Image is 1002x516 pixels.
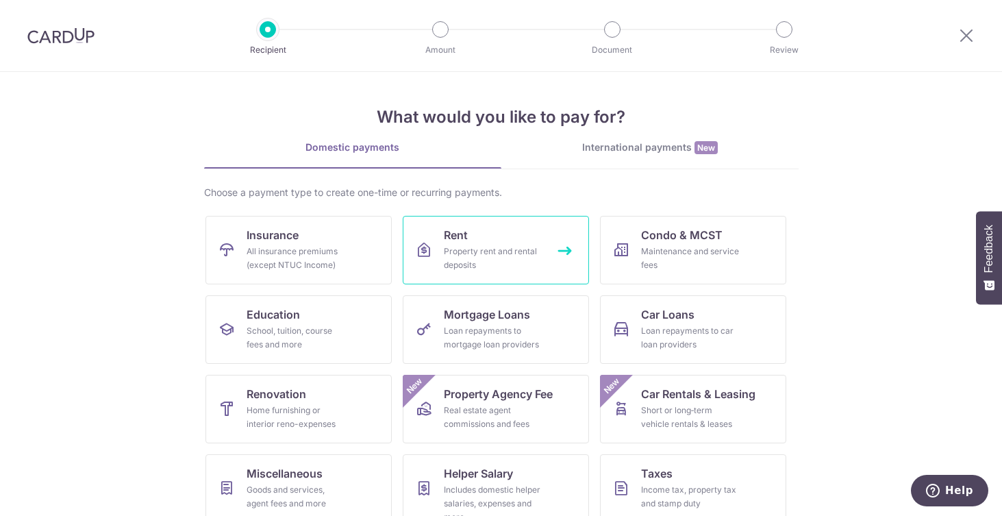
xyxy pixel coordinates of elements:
[247,306,300,323] span: Education
[204,140,501,154] div: Domestic payments
[247,245,345,272] div: All insurance premiums (except NTUC Income)
[205,375,392,443] a: RenovationHome furnishing or interior reno-expenses
[641,324,740,352] div: Loan repayments to car loan providers
[27,27,95,44] img: CardUp
[600,216,786,284] a: Condo & MCSTMaintenance and service fees
[983,225,995,273] span: Feedback
[641,386,755,402] span: Car Rentals & Leasing
[600,375,786,443] a: Car Rentals & LeasingShort or long‑term vehicle rentals & leasesNew
[444,386,553,402] span: Property Agency Fee
[247,386,306,402] span: Renovation
[641,245,740,272] div: Maintenance and service fees
[444,465,513,482] span: Helper Salary
[403,216,589,284] a: RentProperty rent and rental deposits
[403,295,589,364] a: Mortgage LoansLoan repayments to mortgage loan providers
[444,245,542,272] div: Property rent and rental deposits
[641,306,694,323] span: Car Loans
[247,483,345,511] div: Goods and services, agent fees and more
[600,375,623,397] span: New
[562,43,663,57] p: Document
[247,404,345,431] div: Home furnishing or interior reno-expenses
[444,324,542,352] div: Loan repayments to mortgage loan providers
[390,43,491,57] p: Amount
[444,404,542,431] div: Real estate agent commissions and fees
[600,295,786,364] a: Car LoansLoan repayments to car loan providers
[247,227,299,243] span: Insurance
[204,105,799,130] h4: What would you like to pay for?
[641,404,740,431] div: Short or long‑term vehicle rentals & leases
[641,465,673,482] span: Taxes
[444,227,468,243] span: Rent
[976,211,1002,304] button: Feedback - Show survey
[734,43,835,57] p: Review
[217,43,318,57] p: Recipient
[205,295,392,364] a: EducationSchool, tuition, course fees and more
[403,375,425,397] span: New
[694,141,718,154] span: New
[205,216,392,284] a: InsuranceAll insurance premiums (except NTUC Income)
[444,306,530,323] span: Mortgage Loans
[247,465,323,482] span: Miscellaneous
[641,227,723,243] span: Condo & MCST
[403,375,589,443] a: Property Agency FeeReal estate agent commissions and feesNew
[501,140,799,155] div: International payments
[247,324,345,352] div: School, tuition, course fees and more
[911,475,988,509] iframe: Opens a widget where you can find more information
[641,483,740,511] div: Income tax, property tax and stamp duty
[204,186,799,199] div: Choose a payment type to create one-time or recurring payments.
